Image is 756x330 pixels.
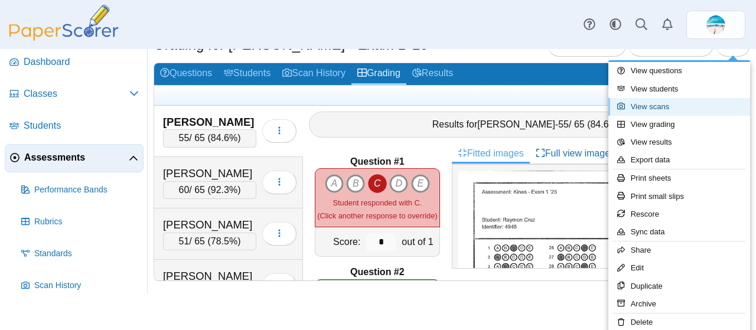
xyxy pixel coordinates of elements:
div: [PERSON_NAME] [163,217,256,233]
a: Students [5,112,144,141]
span: 84.6% [590,119,617,129]
div: out of 1 [399,227,439,256]
a: Print small slips [608,188,750,205]
div: Score: [315,227,363,256]
span: 84.6% [211,133,237,143]
small: (Click another response to override) [317,198,437,220]
i: C [368,174,387,193]
a: Share [608,241,750,259]
i: E [411,174,430,193]
a: Classes [5,80,144,109]
a: Results [406,63,459,85]
a: Assessments [5,144,144,172]
span: Scan History [34,280,139,292]
b: Question #2 [350,266,405,279]
img: PaperScorer [5,5,123,41]
span: Add student [641,40,700,50]
a: Fitted images [452,143,530,164]
span: Classes [24,87,129,100]
div: Results for - / 65 ( ) [309,112,744,138]
a: View questions [608,62,750,80]
a: Performance Bands [17,176,144,204]
a: Standards [17,240,144,268]
a: Alerts [654,12,680,38]
span: Assessments [24,151,129,164]
a: Grading [351,63,406,85]
div: [PERSON_NAME] [163,115,256,130]
i: A [325,174,344,193]
a: View grading [608,116,750,133]
div: / 65 ( ) [163,181,256,199]
a: Sync data [608,223,750,241]
a: Edit [608,259,750,277]
span: Students [24,119,139,132]
a: Students [218,63,276,85]
span: 55 [179,133,190,143]
div: / 65 ( ) [163,233,256,250]
a: ps.H1yuw66FtyTk4FxR [686,11,745,39]
a: Export data [608,151,750,169]
img: ps.H1yuw66FtyTk4FxR [706,15,725,34]
span: Dashboard [24,55,139,68]
span: 92.3% [211,185,237,195]
span: 51 [179,236,190,246]
span: Performance Bands [34,184,139,196]
i: B [346,174,365,193]
a: Dashboard [5,48,144,77]
a: Rubrics [17,208,144,236]
span: 78.5% [211,236,237,246]
div: / 65 ( ) [163,129,256,147]
a: View results [608,133,750,151]
div: [PERSON_NAME] [163,269,256,284]
i: D [389,174,408,193]
b: Question #1 [350,155,405,168]
a: Archive [608,295,750,313]
a: Scan History [17,272,144,300]
a: Rescore [608,205,750,223]
a: PaperScorer [5,32,123,43]
span: Rubrics [34,216,139,228]
a: View scans [608,98,750,116]
a: Duplicate [608,277,750,295]
a: Questions [154,63,218,85]
div: [PERSON_NAME] [163,166,256,181]
span: Student responded with C. [333,198,422,207]
span: Table view [560,40,614,50]
a: View students [608,80,750,98]
span: [PERSON_NAME] [477,119,555,129]
a: Scan History [276,63,351,85]
a: Full view images [530,143,621,164]
span: 60 [179,185,190,195]
span: 55 [558,119,569,129]
span: Standards [34,248,139,260]
a: Print sheets [608,169,750,187]
span: Chrissy Greenberg [706,15,725,34]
